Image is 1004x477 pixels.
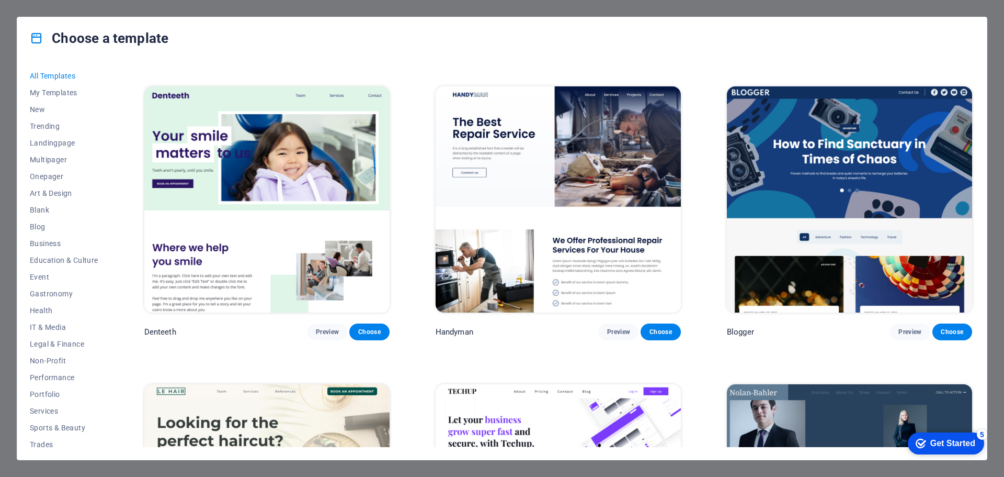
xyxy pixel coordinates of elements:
[649,328,672,336] span: Choose
[30,135,98,151] button: Landingpage
[30,340,98,348] span: Legal & Finance
[30,273,98,281] span: Event
[144,86,390,313] img: Denteeth
[30,323,98,331] span: IT & Media
[358,328,381,336] span: Choose
[30,223,98,231] span: Blog
[30,290,98,298] span: Gastronomy
[30,269,98,285] button: Event
[607,328,630,336] span: Preview
[599,324,638,340] button: Preview
[30,440,98,449] span: Trades
[30,84,98,101] button: My Templates
[30,369,98,386] button: Performance
[30,156,98,164] span: Multipager
[932,324,972,340] button: Choose
[30,357,98,365] span: Non-Profit
[30,336,98,352] button: Legal & Finance
[30,386,98,403] button: Portfolio
[30,168,98,185] button: Onepager
[30,235,98,252] button: Business
[30,172,98,181] span: Onepager
[77,2,88,13] div: 5
[898,328,921,336] span: Preview
[30,419,98,436] button: Sports & Beauty
[349,324,389,340] button: Choose
[30,30,168,47] h4: Choose a template
[31,12,76,21] div: Get Started
[307,324,347,340] button: Preview
[30,252,98,269] button: Education & Culture
[436,86,681,313] img: Handyman
[30,403,98,419] button: Services
[30,189,98,197] span: Art & Design
[30,319,98,336] button: IT & Media
[30,285,98,302] button: Gastronomy
[30,373,98,382] span: Performance
[8,5,85,27] div: Get Started 5 items remaining, 0% complete
[144,327,176,337] p: Denteeth
[727,86,972,313] img: Blogger
[30,122,98,130] span: Trending
[941,328,964,336] span: Choose
[30,68,98,84] button: All Templates
[30,185,98,202] button: Art & Design
[890,324,930,340] button: Preview
[30,352,98,369] button: Non-Profit
[30,88,98,97] span: My Templates
[30,239,98,248] span: Business
[316,328,339,336] span: Preview
[30,218,98,235] button: Blog
[30,407,98,415] span: Services
[30,139,98,147] span: Landingpage
[30,151,98,168] button: Multipager
[30,105,98,114] span: New
[30,256,98,264] span: Education & Culture
[30,206,98,214] span: Blank
[436,327,473,337] p: Handyman
[30,306,98,315] span: Health
[30,390,98,398] span: Portfolio
[30,202,98,218] button: Blank
[30,436,98,453] button: Trades
[30,424,98,432] span: Sports & Beauty
[641,324,680,340] button: Choose
[727,327,754,337] p: Blogger
[30,72,98,80] span: All Templates
[30,101,98,118] button: New
[30,302,98,319] button: Health
[30,118,98,135] button: Trending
